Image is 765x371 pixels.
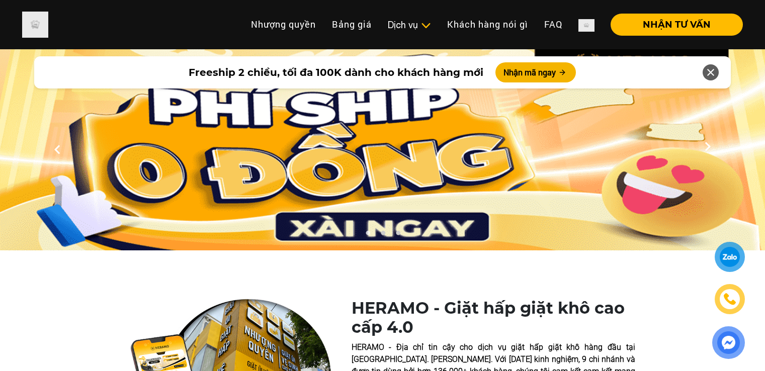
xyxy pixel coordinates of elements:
h1: HERAMO - Giặt hấp giặt khô cao cấp 4.0 [352,299,635,337]
span: Freeship 2 chiều, tối đa 100K dành cho khách hàng mới [189,65,483,80]
button: 1 [363,230,373,240]
img: phone-icon [723,292,737,306]
a: Bảng giá [324,14,380,35]
a: Khách hàng nói gì [439,14,536,35]
button: 3 [393,230,403,240]
a: Nhượng quyền [243,14,324,35]
div: Dịch vụ [388,18,431,32]
a: phone-icon [716,285,744,314]
button: NHẬN TƯ VẤN [611,14,743,36]
button: Nhận mã ngay [495,62,576,82]
button: 2 [378,230,388,240]
a: FAQ [536,14,570,35]
a: NHẬN TƯ VẤN [603,20,743,29]
img: subToggleIcon [420,21,431,31]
